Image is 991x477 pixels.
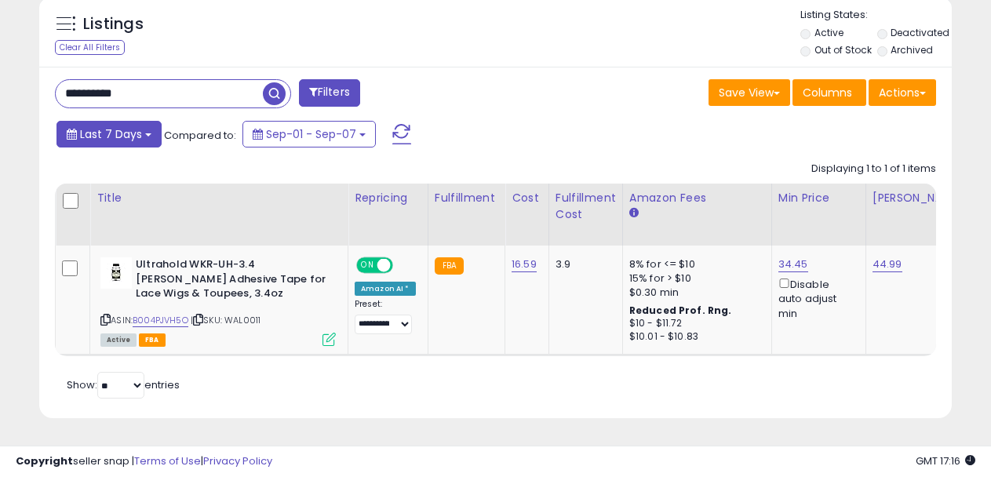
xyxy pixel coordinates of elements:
[629,286,760,300] div: $0.30 min
[778,257,808,272] a: 34.45
[164,128,236,143] span: Compared to:
[16,453,73,468] strong: Copyright
[242,121,376,147] button: Sep-01 - Sep-07
[435,257,464,275] small: FBA
[814,26,843,39] label: Active
[512,257,537,272] a: 16.59
[97,190,341,206] div: Title
[100,257,336,344] div: ASIN:
[83,13,144,35] h5: Listings
[629,304,732,317] b: Reduced Prof. Rng.
[800,8,952,23] p: Listing States:
[873,190,966,206] div: [PERSON_NAME]
[778,275,854,321] div: Disable auto adjust min
[891,26,949,39] label: Deactivated
[556,190,616,223] div: Fulfillment Cost
[803,85,852,100] span: Columns
[814,43,872,56] label: Out of Stock
[556,257,610,271] div: 3.9
[136,257,326,305] b: Ultrahold WKR-UH-3.4 [PERSON_NAME] Adhesive Tape for Lace Wigs & Toupees, 3.4oz
[266,126,356,142] span: Sep-01 - Sep-07
[355,282,416,296] div: Amazon AI *
[792,79,866,106] button: Columns
[916,453,975,468] span: 2025-09-15 17:16 GMT
[435,190,498,206] div: Fulfillment
[191,314,261,326] span: | SKU: WAL0011
[869,79,936,106] button: Actions
[67,377,180,392] span: Show: entries
[629,206,639,220] small: Amazon Fees.
[134,453,201,468] a: Terms of Use
[778,190,859,206] div: Min Price
[709,79,790,106] button: Save View
[16,454,272,469] div: seller snap | |
[355,299,416,334] div: Preset:
[629,271,760,286] div: 15% for > $10
[891,43,933,56] label: Archived
[133,314,188,327] a: B004PJVH5O
[55,40,125,55] div: Clear All Filters
[512,190,542,206] div: Cost
[629,257,760,271] div: 8% for <= $10
[203,453,272,468] a: Privacy Policy
[873,257,902,272] a: 44.99
[80,126,142,142] span: Last 7 Days
[811,162,936,177] div: Displaying 1 to 1 of 1 items
[100,333,137,347] span: All listings currently available for purchase on Amazon
[100,257,132,289] img: 31T5jSTiEiL._SL40_.jpg
[358,259,377,272] span: ON
[629,317,760,330] div: $10 - $11.72
[629,190,765,206] div: Amazon Fees
[139,333,166,347] span: FBA
[299,79,360,107] button: Filters
[629,330,760,344] div: $10.01 - $10.83
[56,121,162,147] button: Last 7 Days
[355,190,421,206] div: Repricing
[391,259,416,272] span: OFF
